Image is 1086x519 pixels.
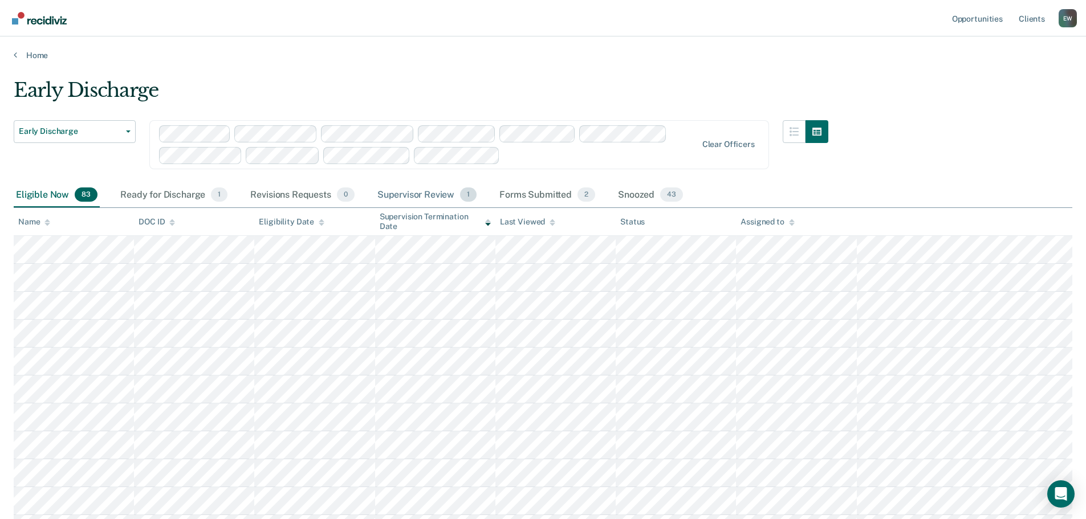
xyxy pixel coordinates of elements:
div: Snoozed43 [616,183,685,208]
span: 43 [660,187,683,202]
span: Early Discharge [19,126,121,136]
div: Assigned to [741,217,794,227]
div: Name [18,217,50,227]
div: Revisions Requests0 [248,183,356,208]
div: E W [1059,9,1077,27]
div: Eligibility Date [259,217,324,227]
button: Early Discharge [14,120,136,143]
div: Forms Submitted2 [497,183,597,208]
div: Early Discharge [14,79,828,111]
div: Status [620,217,645,227]
span: 2 [577,187,595,202]
div: Open Intercom Messenger [1047,480,1075,508]
div: Clear officers [702,140,755,149]
div: Ready for Discharge1 [118,183,230,208]
div: Last Viewed [500,217,555,227]
a: Home [14,50,1072,60]
span: 1 [460,187,477,202]
div: Eligible Now83 [14,183,100,208]
span: 1 [211,187,227,202]
span: 0 [337,187,355,202]
div: Supervisor Review1 [375,183,479,208]
div: Supervision Termination Date [380,212,491,231]
div: DOC ID [139,217,175,227]
button: Profile dropdown button [1059,9,1077,27]
img: Recidiviz [12,12,67,24]
span: 83 [75,187,97,202]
